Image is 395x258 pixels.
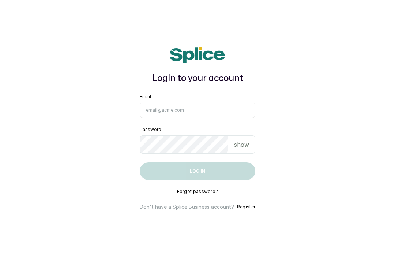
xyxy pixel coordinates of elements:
[234,140,249,149] p: show
[140,203,234,211] p: Don't have a Splice Business account?
[237,203,255,211] button: Register
[140,103,255,118] input: email@acme.com
[140,94,151,100] label: Email
[140,72,255,85] h1: Login to your account
[140,162,255,180] button: Log in
[140,127,161,132] label: Password
[177,189,218,195] button: Forgot password?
